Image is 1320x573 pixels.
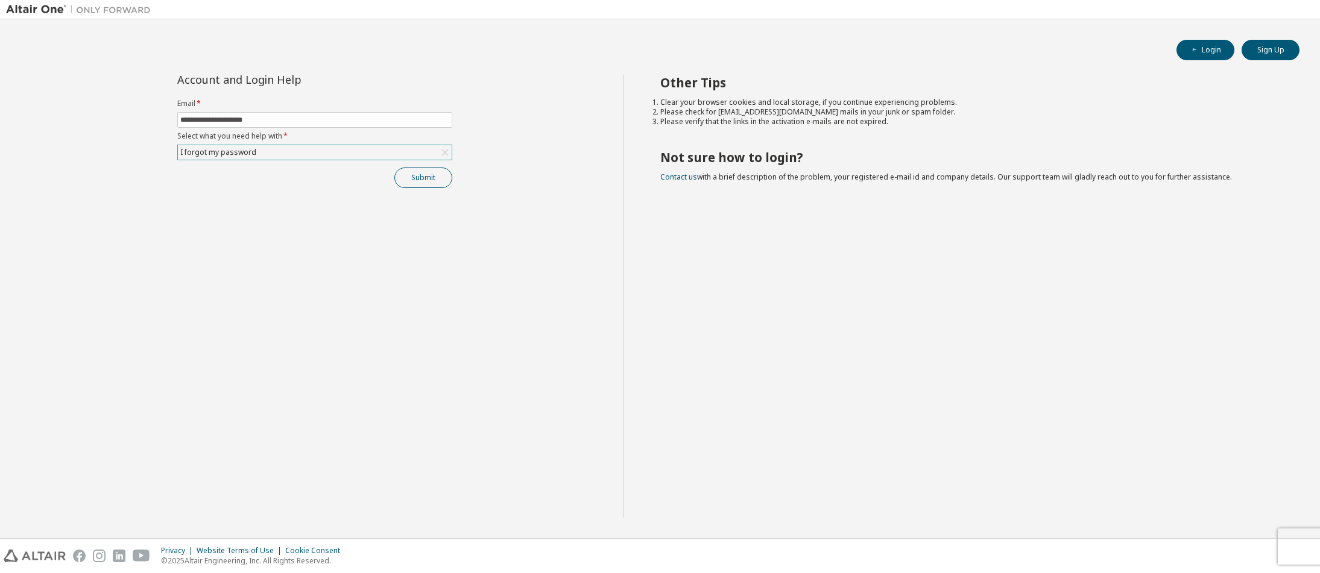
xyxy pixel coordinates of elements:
[6,4,157,16] img: Altair One
[161,556,347,566] p: © 2025 Altair Engineering, Inc. All Rights Reserved.
[177,131,452,141] label: Select what you need help with
[394,168,452,188] button: Submit
[178,146,258,159] div: I forgot my password
[73,550,86,562] img: facebook.svg
[660,107,1278,117] li: Please check for [EMAIL_ADDRESS][DOMAIN_NAME] mails in your junk or spam folder.
[660,172,697,182] a: Contact us
[178,145,452,160] div: I forgot my password
[660,75,1278,90] h2: Other Tips
[660,172,1232,182] span: with a brief description of the problem, your registered e-mail id and company details. Our suppo...
[660,98,1278,107] li: Clear your browser cookies and local storage, if you continue experiencing problems.
[660,149,1278,165] h2: Not sure how to login?
[113,550,125,562] img: linkedin.svg
[660,117,1278,127] li: Please verify that the links in the activation e-mails are not expired.
[1176,40,1234,60] button: Login
[93,550,106,562] img: instagram.svg
[177,75,397,84] div: Account and Login Help
[197,546,285,556] div: Website Terms of Use
[4,550,66,562] img: altair_logo.svg
[161,546,197,556] div: Privacy
[177,99,452,108] label: Email
[133,550,150,562] img: youtube.svg
[1242,40,1299,60] button: Sign Up
[285,546,347,556] div: Cookie Consent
